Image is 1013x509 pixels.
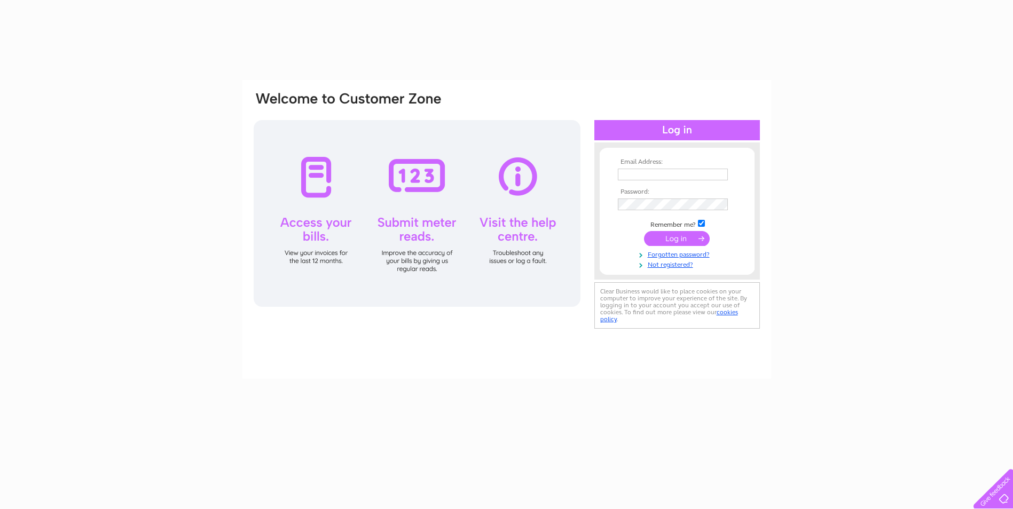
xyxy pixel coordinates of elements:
[618,249,739,259] a: Forgotten password?
[615,188,739,196] th: Password:
[618,259,739,269] a: Not registered?
[600,308,738,323] a: cookies policy
[615,218,739,229] td: Remember me?
[594,282,760,329] div: Clear Business would like to place cookies on your computer to improve your experience of the sit...
[615,158,739,166] th: Email Address:
[644,231,710,246] input: Submit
